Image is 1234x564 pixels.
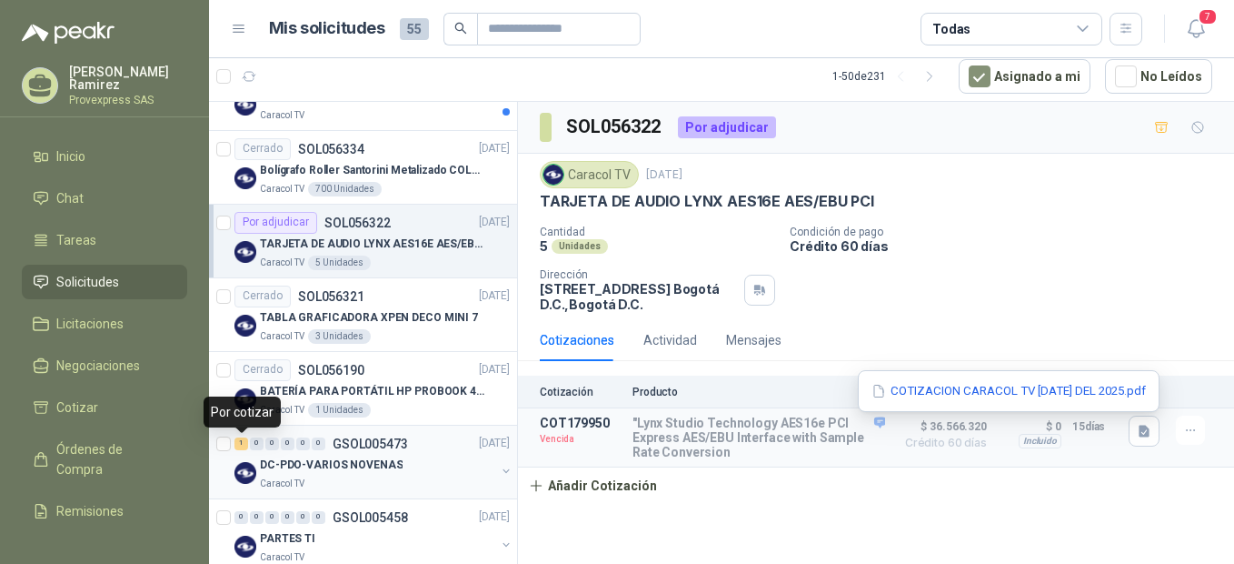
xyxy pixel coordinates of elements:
p: Caracol TV [260,256,304,270]
p: [DATE] [479,361,510,378]
a: Tareas [22,223,187,257]
p: GSOL005458 [333,511,408,524]
p: SOL056321 [298,290,364,303]
img: Company Logo [234,94,256,116]
img: Company Logo [234,536,256,558]
a: Órdenes de Compra [22,432,187,487]
div: Por cotizar [204,397,281,428]
p: GSOL005473 [333,438,408,450]
p: Caracol TV [260,182,304,196]
span: Crédito 60 días [896,438,987,448]
div: Por adjudicar [234,212,317,234]
p: Crédito 60 días [790,238,1227,254]
img: Logo peakr [22,22,114,44]
div: 0 [265,438,279,450]
p: [DATE] [479,287,510,305]
p: [DATE] [646,166,682,184]
p: "Lynx Studio Technology AES16e PCI Express AES/EBU Interface with Sample Rate Conversion [632,416,885,459]
div: Incluido [1019,434,1061,448]
p: [DATE] [479,435,510,452]
div: 700 Unidades [308,182,382,196]
p: [PERSON_NAME] Ramirez [69,65,187,91]
div: 0 [296,438,310,450]
div: Cotizaciones [540,330,614,350]
div: Unidades [552,239,608,254]
div: Cerrado [234,359,291,381]
a: Negociaciones [22,348,187,383]
img: Company Logo [234,241,256,263]
span: Licitaciones [56,314,124,334]
h3: SOL056322 [566,113,663,141]
div: Cerrado [234,138,291,160]
p: Cotización [540,386,622,398]
h1: Mis solicitudes [269,15,385,42]
a: Inicio [22,139,187,174]
span: Inicio [56,146,85,166]
p: Caracol TV [260,403,304,418]
button: Añadir Cotización [518,468,667,504]
a: Por adjudicarSOL056322[DATE] Company LogoTARJETA DE AUDIO LYNX AES16E AES/EBU PCICaracol TV5 Unid... [209,205,517,278]
a: Solicitudes [22,265,187,299]
div: 0 [296,511,310,524]
p: Cantidad [540,226,775,238]
img: Company Logo [234,167,256,189]
img: Company Logo [234,315,256,337]
p: Provexpress SAS [69,95,187,106]
p: TARJETA DE AUDIO LYNX AES16E AES/EBU PCI [260,236,486,253]
div: 0 [281,438,294,450]
button: 7 [1179,13,1212,45]
p: $ 0 [998,416,1061,438]
p: TABLA GRAFICADORA XPEN DECO MINI 7 [260,309,478,327]
div: 1 [234,438,248,450]
div: 3 Unidades [308,329,371,344]
div: Mensajes [726,330,781,350]
button: Asignado a mi [959,59,1090,94]
a: CerradoSOL056190[DATE] Company LogoBATERÍA PARA PORTÁTIL HP PROBOOK 430 G8Caracol TV1 Unidades [209,352,517,426]
span: 7 [1198,8,1218,25]
p: Vencida [540,430,622,448]
div: 1 - 50 de 231 [832,62,944,91]
span: Chat [56,188,84,208]
span: $ 36.566.320 [896,416,987,438]
img: Company Logo [234,462,256,484]
span: Solicitudes [56,272,119,292]
div: Cerrado [234,286,291,307]
div: 0 [265,511,279,524]
div: 0 [250,511,264,524]
p: SOL056334 [298,143,364,156]
p: Caracol TV [260,329,304,344]
button: No Leídos [1105,59,1212,94]
div: 0 [250,438,264,450]
img: Company Logo [543,165,563,185]
a: Chat [22,181,187,216]
div: Actividad [643,330,697,350]
p: Bolígrafo Roller Santorini Metalizado COLOR MORADO 1logo [260,162,486,179]
p: PARTES TI [260,530,315,548]
span: search [454,22,467,35]
p: [DATE] [479,140,510,157]
div: 1 Unidades [308,403,371,418]
p: SOL056190 [298,364,364,377]
div: 5 Unidades [308,256,371,270]
div: Por adjudicar [678,116,776,138]
div: Todas [932,19,970,39]
a: Licitaciones [22,307,187,341]
span: Órdenes de Compra [56,439,170,479]
p: COT179950 [540,416,622,430]
button: COTIZACION CARACOL TV [DATE] DEL 2025.pdf [870,382,1148,401]
p: Caracol TV [260,477,304,491]
p: 15 días [1072,416,1118,438]
a: Cotizar [22,390,187,425]
a: CerradoSOL056321[DATE] Company LogoTABLA GRAFICADORA XPEN DECO MINI 7Caracol TV3 Unidades [209,278,517,352]
span: 55 [400,18,429,40]
span: Negociaciones [56,356,140,376]
a: CerradoSOL056334[DATE] Company LogoBolígrafo Roller Santorini Metalizado COLOR MORADO 1logoCaraco... [209,131,517,205]
p: Condición de pago [790,226,1227,238]
p: [STREET_ADDRESS] Bogotá D.C. , Bogotá D.C. [540,281,737,312]
p: Producto [632,386,885,398]
p: DC-PDO-VARIOS NOVENAS [260,457,403,474]
p: TARJETA DE AUDIO LYNX AES16E AES/EBU PCI [540,192,874,211]
div: 0 [234,511,248,524]
p: BATERÍA PARA PORTÁTIL HP PROBOOK 430 G8 [260,383,486,400]
span: Cotizar [56,398,98,418]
